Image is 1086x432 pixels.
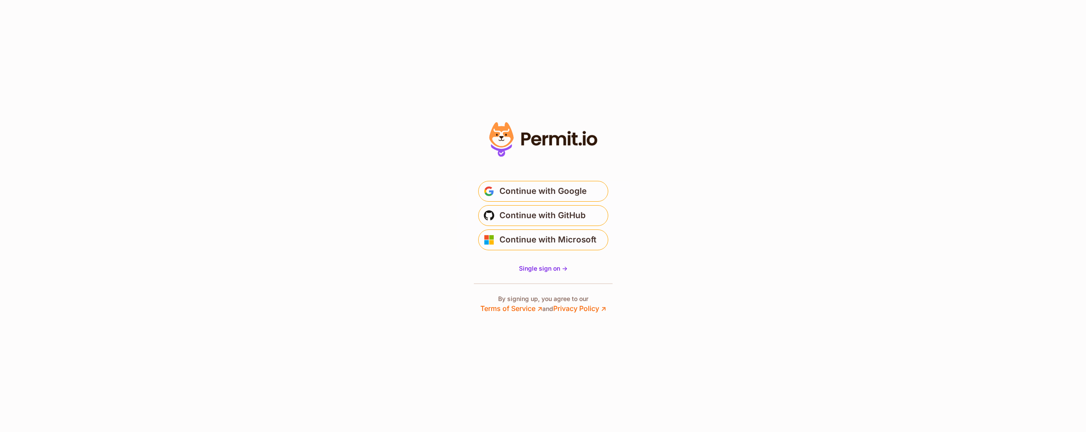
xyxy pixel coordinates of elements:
[519,265,567,272] span: Single sign on ->
[519,264,567,273] a: Single sign on ->
[478,229,608,250] button: Continue with Microsoft
[499,209,586,223] span: Continue with GitHub
[478,205,608,226] button: Continue with GitHub
[480,304,542,313] a: Terms of Service ↗
[480,295,606,314] p: By signing up, you agree to our and
[499,233,597,247] span: Continue with Microsoft
[478,181,608,202] button: Continue with Google
[499,184,587,198] span: Continue with Google
[553,304,606,313] a: Privacy Policy ↗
